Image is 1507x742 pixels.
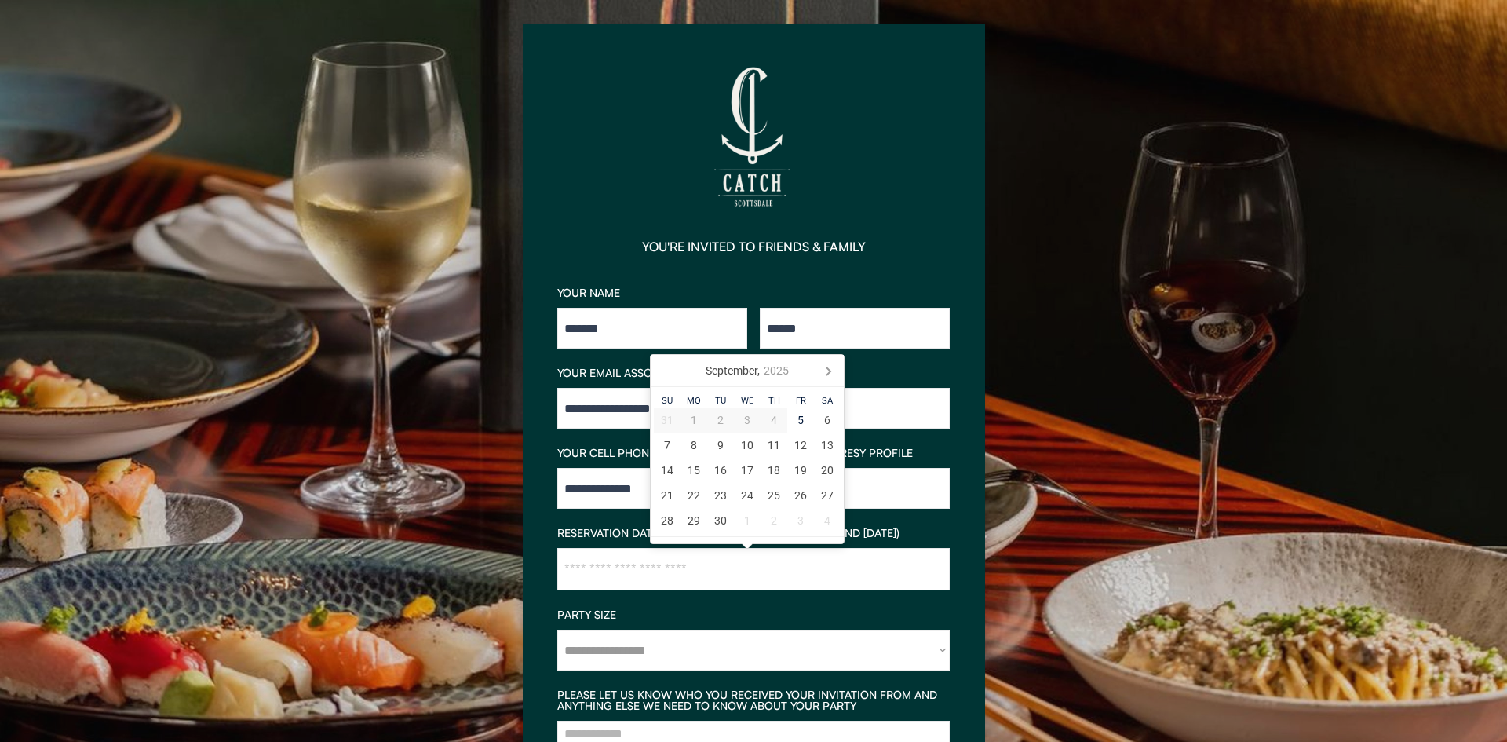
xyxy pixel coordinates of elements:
[707,408,734,433] div: 2
[761,483,787,508] div: 25
[734,508,761,533] div: 1
[734,483,761,508] div: 24
[557,287,950,298] div: YOUR NAME
[654,458,681,483] div: 14
[557,528,950,539] div: RESERVATION DATE (PLEASE SELECT BETWEEN [DATE] AND [DATE])
[787,433,814,458] div: 12
[681,408,707,433] div: 1
[557,609,950,620] div: PARTY SIZE
[761,458,787,483] div: 18
[761,397,787,405] div: Th
[654,508,681,533] div: 28
[681,433,707,458] div: 8
[707,483,734,508] div: 23
[681,483,707,508] div: 22
[787,408,814,433] div: 5
[557,689,950,711] div: PLEASE LET US KNOW WHO YOU RECEIVED YOUR INVITATION FROM AND ANYTHING ELSE WE NEED TO KNOW ABOUT ...
[654,483,681,508] div: 21
[681,458,707,483] div: 15
[814,397,841,405] div: Sa
[787,483,814,508] div: 26
[814,458,841,483] div: 20
[734,433,761,458] div: 10
[707,433,734,458] div: 9
[681,508,707,533] div: 29
[557,367,950,378] div: YOUR EMAIL ASSOCIATED WITH YOUR RESY PROFILE
[814,508,841,533] div: 4
[761,408,787,433] div: 4
[814,408,841,433] div: 6
[734,397,761,405] div: We
[814,483,841,508] div: 27
[675,58,832,215] img: CATCH%20SCOTTSDALE_Logo%20Only.png
[557,448,950,459] div: YOUR CELL PHONE NUMBER ASSOCIATED WITH YOUR RESY PROFILE
[654,433,681,458] div: 7
[761,508,787,533] div: 2
[681,397,707,405] div: Mo
[654,397,681,405] div: Su
[814,433,841,458] div: 13
[707,508,734,533] div: 30
[707,397,734,405] div: Tu
[734,408,761,433] div: 3
[654,408,681,433] div: 31
[787,458,814,483] div: 19
[734,458,761,483] div: 17
[787,508,814,533] div: 3
[707,458,734,483] div: 16
[761,433,787,458] div: 11
[764,365,789,376] i: 2025
[787,397,814,405] div: Fr
[642,240,866,253] div: YOU'RE INVITED TO FRIENDS & FAMILY
[699,358,794,383] div: September,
